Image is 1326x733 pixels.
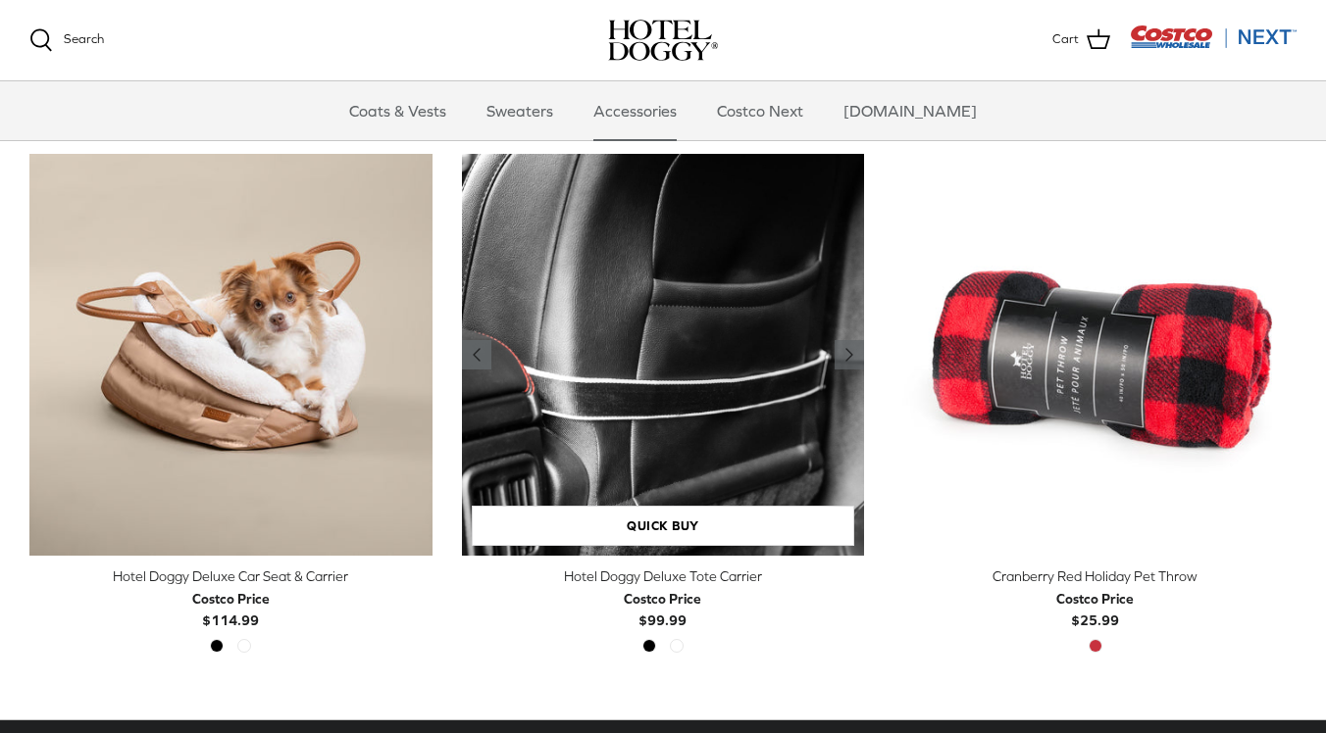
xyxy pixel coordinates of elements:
div: Hotel Doggy Deluxe Car Seat & Carrier [29,565,433,587]
a: Coats & Vests [331,81,464,140]
div: Costco Price [624,588,701,610]
div: Cranberry Red Holiday Pet Throw [893,565,1297,587]
div: Hotel Doggy Deluxe Tote Carrier [462,565,865,587]
a: Previous [462,340,491,369]
a: Quick buy [472,506,855,546]
a: hoteldoggy.com hoteldoggycom [608,20,718,61]
a: Cranberry Red Holiday Pet Throw Costco Price$25.99 [893,565,1297,631]
b: $99.99 [624,588,701,628]
b: $114.99 [192,588,270,628]
a: Hotel Doggy Deluxe Car Seat & Carrier Costco Price$114.99 [29,565,433,631]
img: hoteldoggycom [608,20,718,61]
div: Costco Price [192,588,270,610]
a: Cranberry Red Holiday Pet Throw [893,154,1297,557]
a: Sweaters [469,81,571,140]
b: $25.99 [1056,588,1134,628]
a: Search [29,28,104,52]
a: Accessories [576,81,694,140]
span: Search [64,31,104,46]
img: Costco Next [1130,24,1297,49]
span: Cart [1052,29,1079,50]
a: Cart [1052,27,1110,53]
a: Hotel Doggy Deluxe Tote Carrier [462,154,865,557]
a: Costco Next [699,81,821,140]
a: Hotel Doggy Deluxe Tote Carrier Costco Price$99.99 [462,565,865,631]
a: [DOMAIN_NAME] [826,81,994,140]
div: Costco Price [1056,588,1134,610]
a: Hotel Doggy Deluxe Car Seat & Carrier [29,154,433,557]
a: Previous [835,340,864,369]
a: Visit Costco Next [1130,37,1297,52]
